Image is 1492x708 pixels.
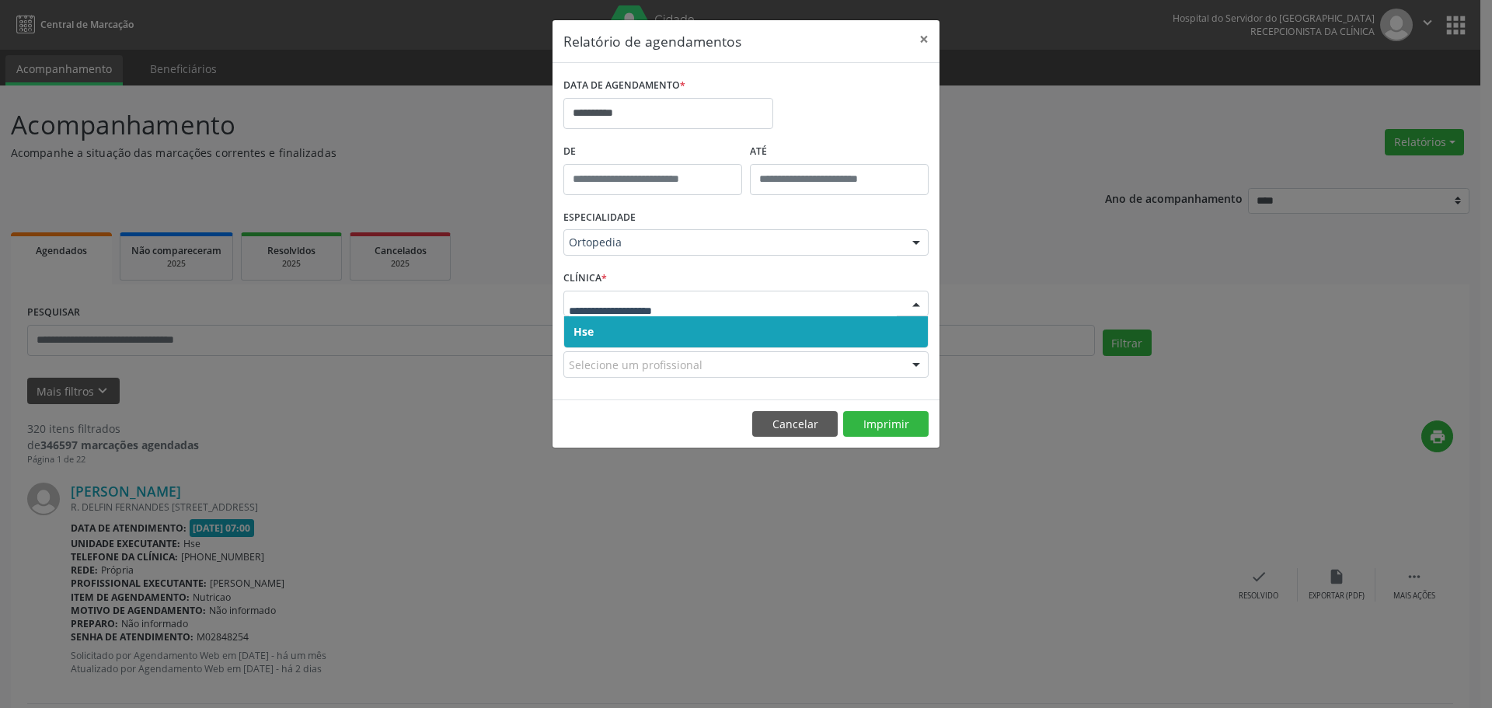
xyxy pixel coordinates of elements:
[843,411,929,438] button: Imprimir
[573,324,594,339] span: Hse
[908,20,939,58] button: Close
[563,74,685,98] label: DATA DE AGENDAMENTO
[563,206,636,230] label: ESPECIALIDADE
[750,140,929,164] label: ATÉ
[563,31,741,51] h5: Relatório de agendamentos
[569,357,702,373] span: Selecione um profissional
[563,267,607,291] label: CLÍNICA
[569,235,897,250] span: Ortopedia
[752,411,838,438] button: Cancelar
[563,140,742,164] label: De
